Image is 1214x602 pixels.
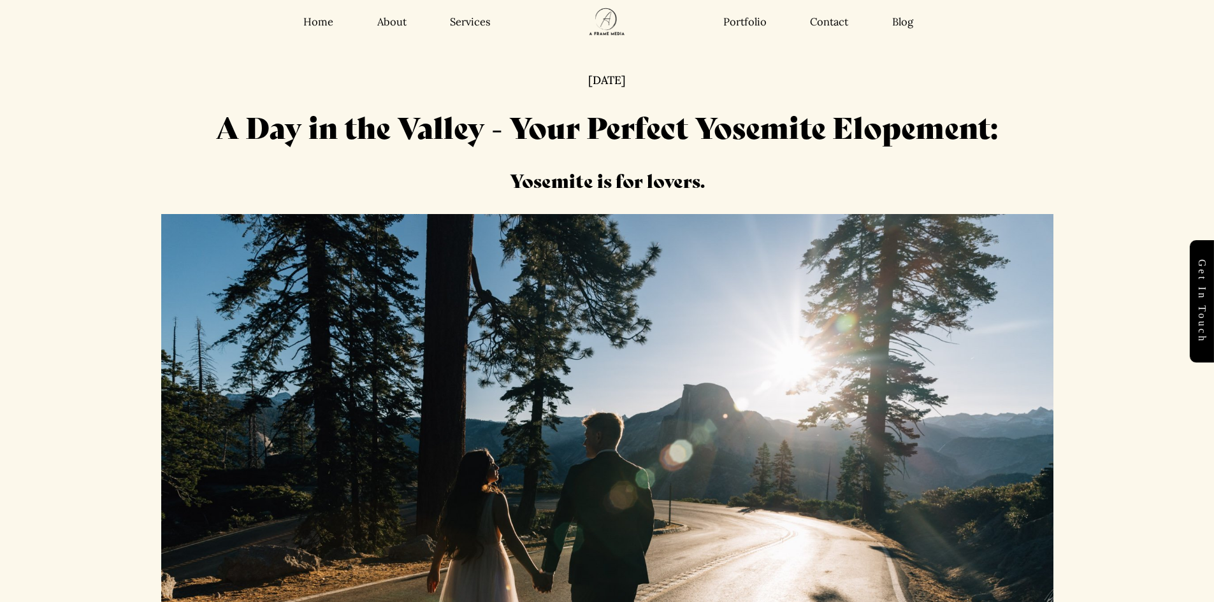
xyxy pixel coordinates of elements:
[588,73,625,87] span: [DATE]
[450,15,491,29] a: Services
[161,168,1053,192] h3: Yosemite is for lovers.
[161,106,1053,147] h1: A Day in the Valley - Your Perfect Yosemite Elopement:
[377,15,407,29] a: About
[892,15,913,29] a: Blog
[810,15,848,29] a: Contact
[303,15,333,29] a: Home
[723,15,767,29] a: Portfolio
[1190,240,1214,362] a: Get in touch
